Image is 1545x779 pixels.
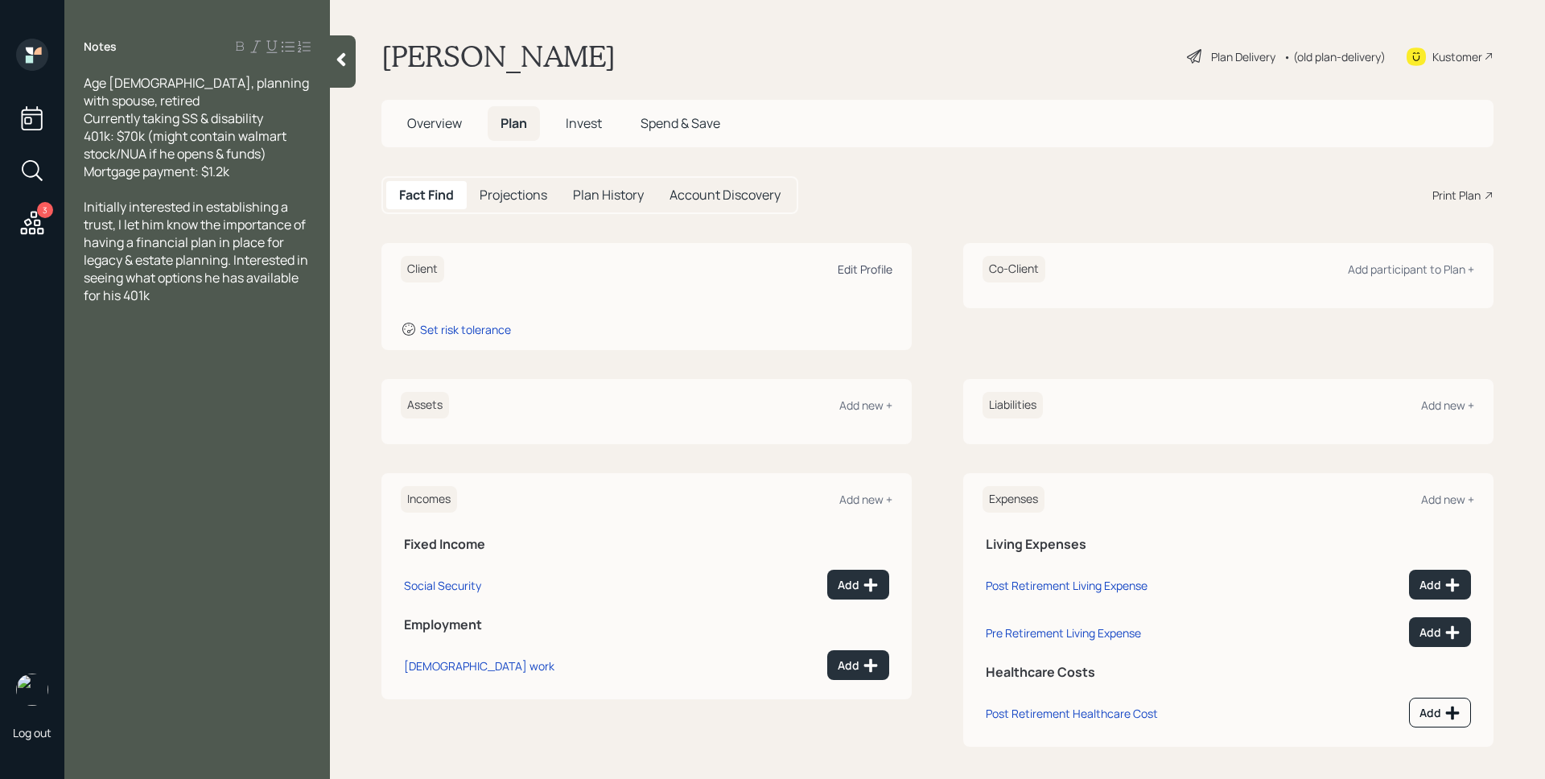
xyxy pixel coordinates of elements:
[501,114,527,132] span: Plan
[838,577,879,593] div: Add
[1348,262,1474,277] div: Add participant to Plan +
[381,39,616,74] h1: [PERSON_NAME]
[404,617,889,633] h5: Employment
[839,398,892,413] div: Add new +
[404,537,889,552] h5: Fixed Income
[1432,187,1481,204] div: Print Plan
[838,262,892,277] div: Edit Profile
[84,74,311,180] span: Age [DEMOGRAPHIC_DATA], planning with spouse, retired Currently taking SS & disability 401k: $70k...
[420,322,511,337] div: Set risk tolerance
[401,256,444,282] h6: Client
[983,392,1043,418] h6: Liabilities
[986,578,1147,593] div: Post Retirement Living Expense
[827,570,889,600] button: Add
[986,665,1471,680] h5: Healthcare Costs
[1419,624,1461,641] div: Add
[566,114,602,132] span: Invest
[573,188,644,203] h5: Plan History
[839,492,892,507] div: Add new +
[13,725,51,740] div: Log out
[37,202,53,218] div: 3
[1421,398,1474,413] div: Add new +
[827,650,889,680] button: Add
[399,188,454,203] h5: Fact Find
[838,657,879,674] div: Add
[401,392,449,418] h6: Assets
[401,486,457,513] h6: Incomes
[1409,698,1471,727] button: Add
[1283,48,1386,65] div: • (old plan-delivery)
[1432,48,1482,65] div: Kustomer
[1409,617,1471,647] button: Add
[404,578,481,593] div: Social Security
[84,198,311,304] span: Initially interested in establishing a trust, I let him know the importance of having a financial...
[407,114,462,132] span: Overview
[1421,492,1474,507] div: Add new +
[404,658,554,674] div: [DEMOGRAPHIC_DATA] work
[986,537,1471,552] h5: Living Expenses
[1409,570,1471,600] button: Add
[84,39,117,55] label: Notes
[669,188,781,203] h5: Account Discovery
[641,114,720,132] span: Spend & Save
[986,706,1158,721] div: Post Retirement Healthcare Cost
[1419,705,1461,721] div: Add
[16,674,48,706] img: james-distasi-headshot.png
[983,256,1045,282] h6: Co-Client
[986,625,1141,641] div: Pre Retirement Living Expense
[1211,48,1275,65] div: Plan Delivery
[1419,577,1461,593] div: Add
[480,188,547,203] h5: Projections
[983,486,1044,513] h6: Expenses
